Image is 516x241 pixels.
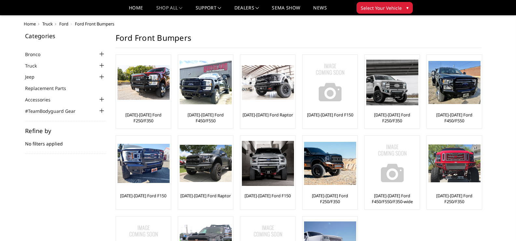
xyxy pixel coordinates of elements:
[129,6,143,15] a: Home
[313,6,327,15] a: News
[304,193,356,204] a: [DATE]-[DATE] Ford F250/F350
[243,112,293,118] a: [DATE]-[DATE] Ford Raptor
[196,6,221,15] a: Support
[234,6,259,15] a: Dealers
[366,137,418,189] img: No Image
[59,21,68,27] a: Ford
[156,6,183,15] a: shop all
[42,21,53,27] a: Truck
[75,21,114,27] span: Ford Front Bumpers
[25,33,106,39] h5: Categories
[24,21,36,27] a: Home
[406,4,409,11] span: ▾
[25,62,45,69] a: Truck
[25,96,59,103] a: Accessories
[25,85,74,92] a: Replacement Parts
[428,193,480,204] a: [DATE]-[DATE] Ford F250/F350
[361,5,402,11] span: Select Your Vehicle
[304,56,356,109] img: No Image
[180,193,231,199] a: [DATE]-[DATE] Ford Raptor
[272,6,300,15] a: SEMA Show
[428,112,480,124] a: [DATE]-[DATE] Ford F450/F550
[25,128,106,134] h5: Refine by
[180,112,231,124] a: [DATE]-[DATE] Ford F450/F550
[25,108,84,114] a: #TeamBodyguard Gear
[25,128,106,154] div: No filters applied
[356,2,413,14] button: Select Your Vehicle
[25,73,43,80] a: Jeep
[25,51,49,58] a: Bronco
[366,112,418,124] a: [DATE]-[DATE] Ford F250/F350
[366,193,418,204] a: [DATE]-[DATE] Ford F450/F550/F350-wide
[116,33,481,48] h1: Ford Front Bumpers
[120,193,166,199] a: [DATE]-[DATE] Ford F150
[244,193,291,199] a: [DATE]-[DATE] Ford F150
[307,112,353,118] a: [DATE]-[DATE] Ford F150
[118,112,169,124] a: [DATE]-[DATE] Ford F250/F350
